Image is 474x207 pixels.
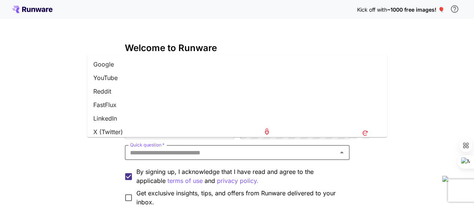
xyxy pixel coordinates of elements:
[130,142,164,148] label: Quick question
[217,176,259,186] button: By signing up, I acknowledge that I have read and agree to the applicable terms of use and
[136,189,344,207] span: Get exclusive insights, tips, and offers from Runware delivered to your inbox.
[87,112,387,125] li: LinkedIn
[167,176,203,186] button: By signing up, I acknowledge that I have read and agree to the applicable and privacy policy.
[125,43,350,53] h3: Welcome to Runware
[357,6,387,13] span: Kick off with
[167,176,203,186] p: terms of use
[336,147,347,158] button: Close
[87,125,387,139] li: X (Twitter)
[87,98,387,112] li: FastFlux
[217,176,259,186] p: privacy policy.
[87,71,387,85] li: YouTube
[136,167,344,186] p: By signing up, I acknowledge that I have read and agree to the applicable and
[87,85,387,98] li: Reddit
[87,57,387,71] li: Google
[387,6,444,13] span: ~1000 free images! 🎈
[447,2,462,17] button: In order to qualify for free credit, you need to sign up with a business email address and click ...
